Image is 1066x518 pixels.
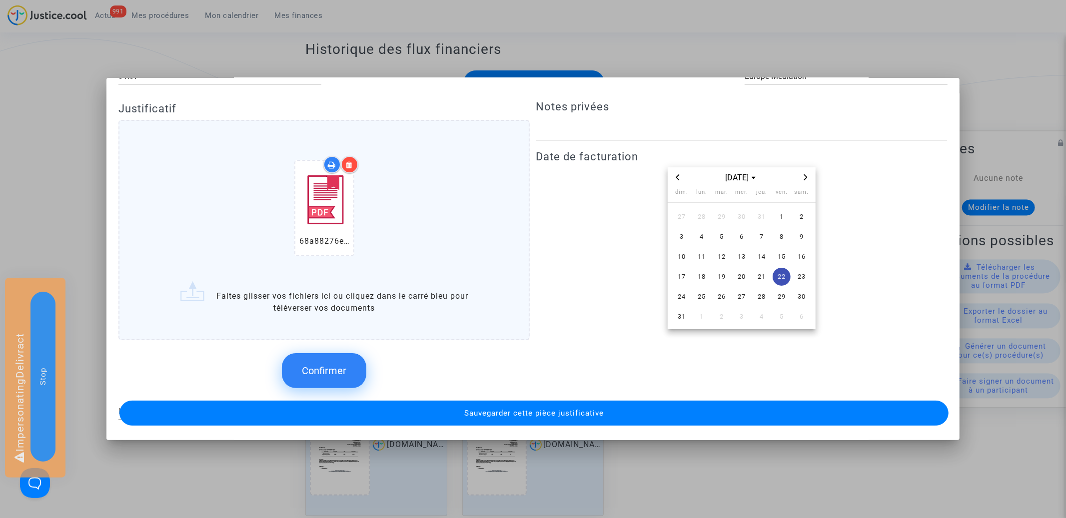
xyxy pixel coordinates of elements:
span: 27 [673,208,691,226]
span: 4 [753,308,771,326]
td: 11 août 2025 [692,247,712,267]
th: mardi [712,188,732,202]
span: 31 [753,208,771,226]
button: Next month [800,171,812,184]
td: 31 juillet 2025 [752,207,772,227]
div: Impersonating [5,278,65,478]
span: 28 [753,288,771,306]
td: 29 août 2025 [772,287,792,307]
td: 10 août 2025 [672,247,692,267]
span: 2 [793,208,811,226]
span: 16 [793,248,811,266]
span: 10 [673,248,691,266]
h4: Justificatif [118,102,530,115]
span: Confirmer [302,365,346,377]
span: ven. [776,189,788,195]
td: 20 août 2025 [732,267,752,287]
span: 25 [693,288,711,306]
span: [DATE] [721,172,762,184]
button: Previous month [672,171,684,184]
span: 20 [733,268,751,286]
td: 28 juillet 2025 [692,207,712,227]
span: 30 [733,208,751,226]
th: mercredi [732,188,752,202]
td: 26 août 2025 [712,287,732,307]
span: 11 [693,248,711,266]
td: 16 août 2025 [792,247,812,267]
td: 14 août 2025 [752,247,772,267]
th: jeudi [752,188,772,202]
span: 29 [713,208,731,226]
span: 17 [673,268,691,286]
td: 15 août 2025 [772,247,792,267]
span: sam. [795,189,809,195]
span: 15 [773,248,791,266]
span: Sauvegarder cette pièce justificative [464,409,604,418]
td: 30 juillet 2025 [732,207,752,227]
td: 12 août 2025 [712,247,732,267]
td: 30 août 2025 [792,287,812,307]
span: lun. [696,189,707,195]
h4: Notes privées [536,100,947,113]
td: 21 août 2025 [752,267,772,287]
td: 1 août 2025 [772,207,792,227]
th: lundi [692,188,712,202]
td: 7 août 2025 [752,227,772,247]
span: 5 [773,308,791,326]
span: jeu. [756,189,767,195]
button: Sauvegarder cette pièce justificative [119,401,948,426]
button: Choose month and year [721,172,762,184]
td: 2 septembre 2025 [712,307,732,327]
td: 27 juillet 2025 [672,207,692,227]
td: 23 août 2025 [792,267,812,287]
span: 2 [713,308,731,326]
td: 25 août 2025 [692,287,712,307]
span: 9 [793,228,811,246]
span: 6 [793,308,811,326]
span: 28 [693,208,711,226]
td: 17 août 2025 [672,267,692,287]
span: 24 [673,288,691,306]
span: 18 [693,268,711,286]
span: 4 [693,228,711,246]
td: 13 août 2025 [732,247,752,267]
td: 2 août 2025 [792,207,812,227]
span: 5 [713,228,731,246]
td: 22 août 2025 [772,267,792,287]
span: 6 [733,228,751,246]
span: 7 [753,228,771,246]
td: 3 août 2025 [672,227,692,247]
button: Confirmer [282,353,366,388]
td: 3 septembre 2025 [732,307,752,327]
td: 5 août 2025 [712,227,732,247]
span: dim. [675,189,688,195]
span: 31 [673,308,691,326]
span: 23 [793,268,811,286]
span: 27 [733,288,751,306]
span: 13 [733,248,751,266]
span: 3 [673,228,691,246]
span: 19 [713,268,731,286]
span: 30 [793,288,811,306]
td: 27 août 2025 [732,287,752,307]
th: vendredi [772,188,792,202]
td: 1 septembre 2025 [692,307,712,327]
th: dimanche [672,188,692,202]
td: 4 août 2025 [692,227,712,247]
span: 26 [713,288,731,306]
span: 8 [773,228,791,246]
h4: Date de facturation [536,150,947,163]
iframe: Help Scout Beacon - Open [20,468,50,498]
th: samedi [792,188,812,202]
td: 24 août 2025 [672,287,692,307]
span: 1 [773,208,791,226]
span: mar. [715,189,728,195]
td: 9 août 2025 [792,227,812,247]
span: mer. [735,189,748,195]
td: 28 août 2025 [752,287,772,307]
span: 1 [693,308,711,326]
span: 12 [713,248,731,266]
td: 31 août 2025 [672,307,692,327]
span: 21 [753,268,771,286]
td: 6 août 2025 [732,227,752,247]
